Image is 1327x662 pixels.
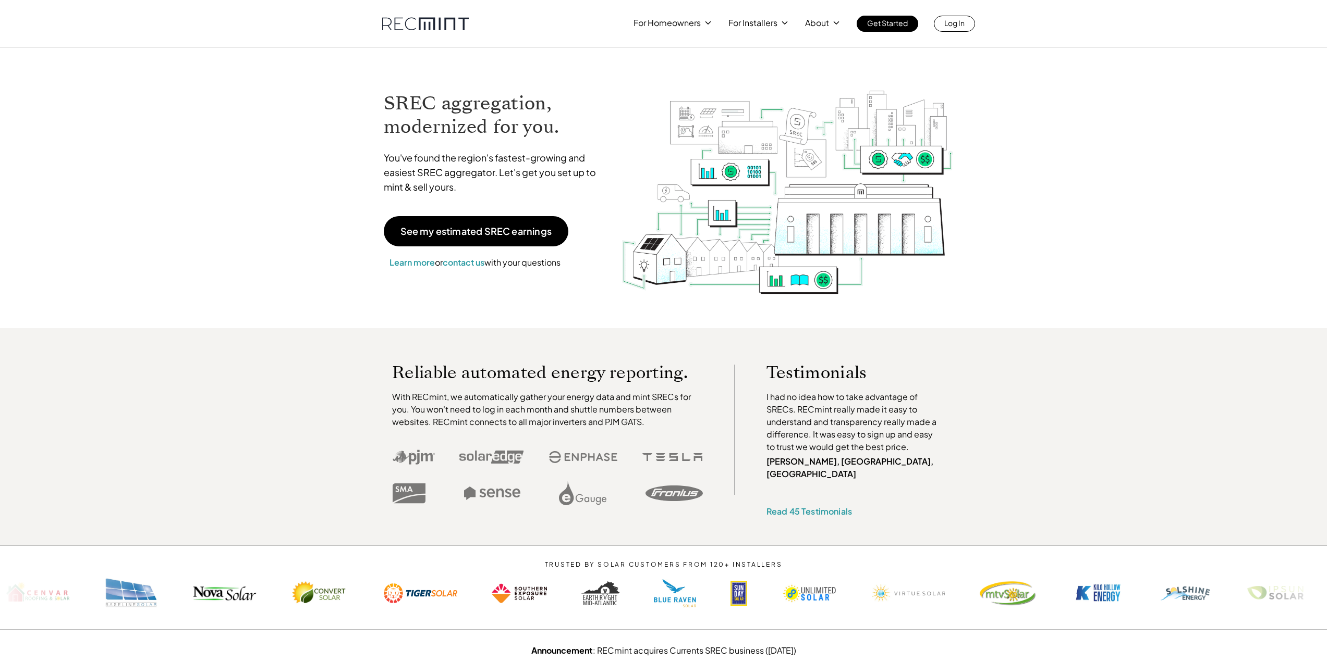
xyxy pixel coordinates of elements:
[867,16,908,30] p: Get Started
[531,645,593,656] strong: Announcement
[384,151,606,194] p: You've found the region's fastest-growing and easiest SREC aggregator. Let's get you set up to mi...
[621,63,954,297] img: RECmint value cycle
[384,92,606,139] h1: SREC aggregation, modernized for you.
[392,391,703,428] p: With RECmint, we automatically gather your energy data and mint SRECs for you. You won't need to ...
[392,365,703,380] p: Reliable automated energy reporting.
[384,256,566,269] p: or with your questions
[766,455,942,480] p: [PERSON_NAME], [GEOGRAPHIC_DATA], [GEOGRAPHIC_DATA]
[766,365,922,380] p: Testimonials
[934,16,975,32] a: Log In
[531,645,796,656] a: Announcement: RECmint acquires Currents SREC business ([DATE])
[634,16,701,30] p: For Homeowners
[443,257,484,268] a: contact us
[857,16,918,32] a: Get Started
[728,16,777,30] p: For Installers
[944,16,965,30] p: Log In
[766,506,852,517] a: Read 45 Testimonials
[766,391,942,453] p: I had no idea how to take advantage of SRECs. RECmint really made it easy to understand and trans...
[400,227,552,236] p: See my estimated SREC earnings
[513,561,814,568] p: TRUSTED BY SOLAR CUSTOMERS FROM 120+ INSTALLERS
[389,257,435,268] a: Learn more
[805,16,829,30] p: About
[384,216,568,246] a: See my estimated SREC earnings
